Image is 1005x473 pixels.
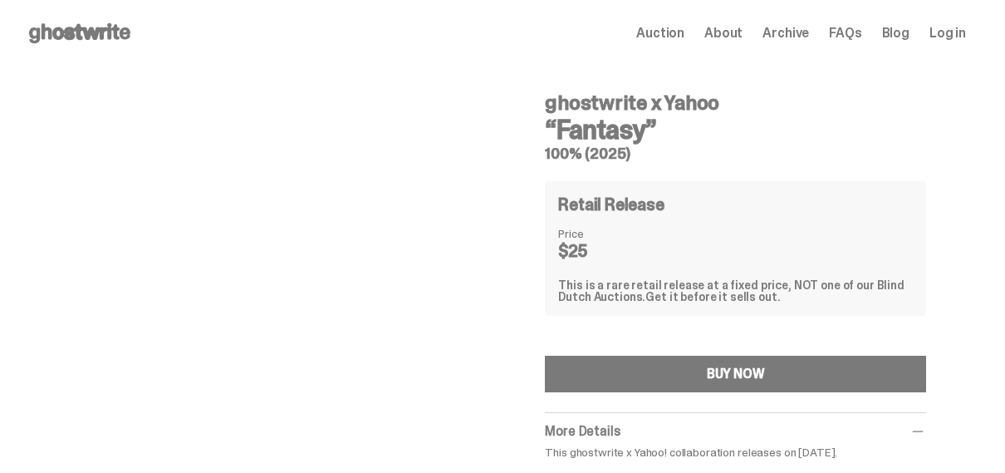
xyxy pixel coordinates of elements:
[545,146,926,161] h5: 100% (2025)
[762,27,809,40] a: Archive
[558,279,913,303] div: This is a rare retail release at a fixed price, NOT one of our Blind Dutch Auctions.
[558,196,664,213] h4: Retail Release
[707,367,765,381] div: BUY NOW
[882,27,909,40] a: Blog
[829,27,861,40] a: FAQs
[636,27,684,40] a: Auction
[545,422,620,440] span: More Details
[558,243,641,259] dd: $25
[545,116,926,143] h3: “Fantasy”
[645,289,780,304] span: Get it before it sells out.
[545,356,926,392] button: BUY NOW
[545,446,926,458] p: This ghostwrite x Yahoo! collaboration releases on [DATE].
[558,228,641,239] dt: Price
[704,27,743,40] a: About
[545,93,926,113] h4: ghostwrite x Yahoo
[929,27,966,40] a: Log in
